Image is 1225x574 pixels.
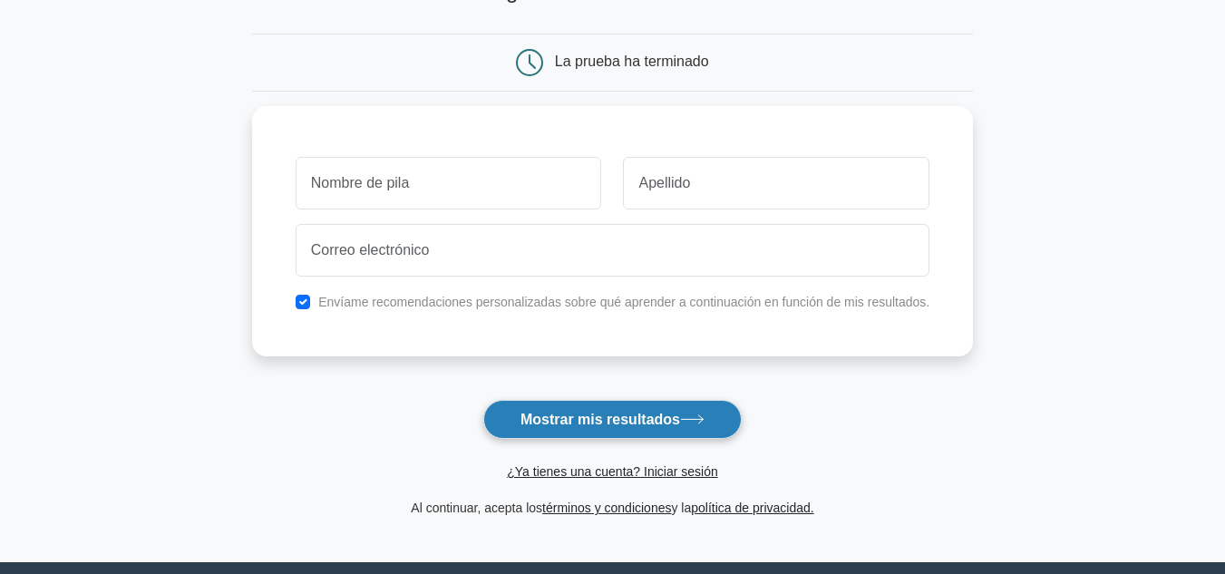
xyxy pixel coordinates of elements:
font: Mostrar mis resultados [520,412,680,427]
font: La prueba ha terminado [555,54,709,69]
input: Apellido [623,157,929,209]
a: términos y condiciones [542,501,671,515]
input: Correo electrónico [296,224,929,277]
font: Envíame recomendaciones personalizadas sobre qué aprender a continuación en función de mis result... [318,295,929,309]
font: Al continuar, acepta los [411,501,542,515]
a: ¿Ya tienes una cuenta? Iniciar sesión [507,464,717,479]
a: política de privacidad. [691,501,813,515]
input: Nombre de pila [296,157,602,209]
button: Mostrar mis resultados [483,400,742,439]
font: y la [671,501,691,515]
